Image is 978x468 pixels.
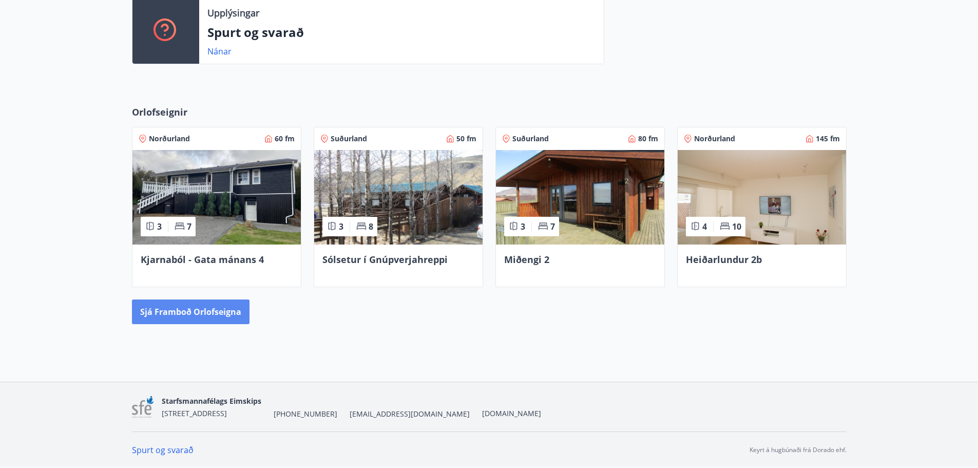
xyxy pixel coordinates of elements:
[162,396,261,406] span: Starfsmannafélags Eimskips
[207,6,259,20] p: Upplýsingar
[157,221,162,232] span: 3
[678,150,846,245] img: Paella dish
[274,409,337,419] span: [PHONE_NUMBER]
[456,134,476,144] span: 50 fm
[638,134,658,144] span: 80 fm
[314,150,483,245] img: Paella dish
[369,221,373,232] span: 8
[496,150,664,245] img: Paella dish
[702,221,707,232] span: 4
[322,253,448,266] span: Sólsetur í Gnúpverjahreppi
[504,253,549,266] span: Miðengi 2
[550,221,555,232] span: 7
[187,221,191,232] span: 7
[162,408,227,418] span: [STREET_ADDRESS]
[132,150,301,245] img: Paella dish
[686,253,762,266] span: Heiðarlundur 2b
[132,396,154,418] img: 7sa1LslLnpN6OqSLT7MqncsxYNiZGdZT4Qcjshc2.png
[207,46,232,57] a: Nánar
[816,134,840,144] span: 145 fm
[512,134,549,144] span: Suðurland
[350,409,470,419] span: [EMAIL_ADDRESS][DOMAIN_NAME]
[331,134,367,144] span: Suðurland
[149,134,190,144] span: Norðurland
[694,134,735,144] span: Norðurland
[207,24,596,41] p: Spurt og svarað
[132,299,250,324] button: Sjá framboð orlofseigna
[132,444,194,456] a: Spurt og svarað
[141,253,264,266] span: Kjarnaból - Gata mánans 4
[275,134,295,144] span: 60 fm
[521,221,525,232] span: 3
[482,408,541,418] a: [DOMAIN_NAME]
[132,105,187,119] span: Orlofseignir
[339,221,343,232] span: 3
[732,221,741,232] span: 10
[750,445,847,455] p: Keyrt á hugbúnaði frá Dorado ehf.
